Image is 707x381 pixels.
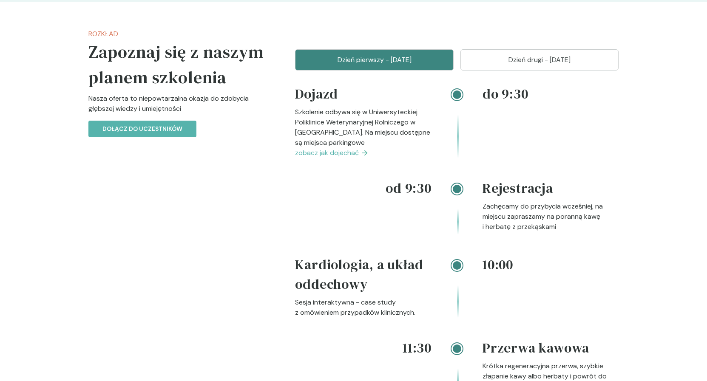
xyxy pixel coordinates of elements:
h4: do 9:30 [483,84,619,104]
p: Sesja interaktywna - case study z omówieniem przypadków klinicznych. [295,297,432,318]
p: Dołącz do uczestników [102,124,182,133]
p: Szkolenie odbywa się w Uniwersyteckiej Poliklinice Weterynaryjnej Rolniczego w [GEOGRAPHIC_DATA].... [295,107,432,148]
h4: 10:00 [483,255,619,274]
a: zobacz jak dojechać [295,148,432,158]
h4: Rejestracja [483,178,619,201]
button: Dzień pierwszy - [DATE] [295,49,454,71]
a: Dołącz do uczestników [88,124,196,133]
h4: 11:30 [295,338,432,358]
h4: Kardiologia, a układ oddechowy [295,255,432,297]
span: zobacz jak dojechać [295,148,359,158]
p: Dzień pierwszy - [DATE] [306,55,443,65]
button: Dołącz do uczestników [88,121,196,137]
h5: Zapoznaj się z naszym planem szkolenia [88,39,268,90]
h4: Dojazd [295,84,432,107]
p: Nasza oferta to niepowtarzalna okazja do zdobycia głębszej wiedzy i umiejętności [88,93,268,121]
p: Dzień drugi - [DATE] [471,55,608,65]
p: Rozkład [88,29,268,39]
p: Zachęcamy do przybycia wcześniej, na miejscu zapraszamy na poranną kawę i herbatę z przekąskami [483,201,619,232]
button: Dzień drugi - [DATE] [460,49,619,71]
h4: Przerwa kawowa [483,338,619,361]
h4: od 9:30 [295,178,432,198]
